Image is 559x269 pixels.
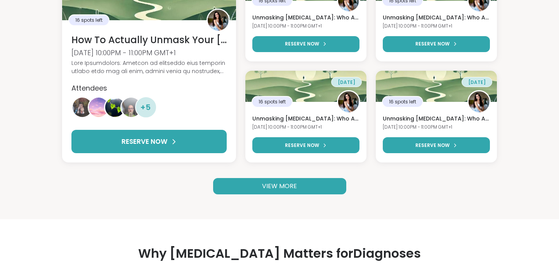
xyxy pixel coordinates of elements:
[71,48,227,58] div: [DATE] 10:00PM - 11:00PM GMT+1
[122,137,167,147] span: RESERVE NOW
[252,23,359,30] div: [DATE] 10:00PM - 11:00PM GMT+1
[252,36,359,52] button: RESERVE NOW
[415,40,450,47] span: RESERVE NOW
[389,98,416,105] span: 16 spots left
[71,33,227,47] h3: How To Actually Unmask Your [MEDICAL_DATA]
[252,14,359,22] h3: Unmasking [MEDICAL_DATA]: Who Am I After A Diagnosis?
[338,91,359,112] img: elenacarr0ll
[73,98,92,117] img: Ash3
[383,115,490,123] h3: Unmasking [MEDICAL_DATA]: Who Am I After A Diagnosis?
[105,98,125,117] img: MoonLeafRaQuel
[383,137,490,153] button: RESERVE NOW
[213,178,346,194] a: VIEW MORE
[71,83,107,93] span: Attendees
[285,40,319,47] span: RESERVE NOW
[285,142,319,149] span: RESERVE NOW
[71,59,227,75] div: Lore Ipsumdolors: Ametcon ad elitseddo eius temporin utlabo etdo mag ali enim, admini venia qu no...
[469,91,490,112] img: elenacarr0ll
[262,182,297,190] span: VIEW MORE
[383,14,490,22] h3: Unmasking [MEDICAL_DATA]: Who Am I After A Diagnosis?
[71,130,227,153] button: RESERVE NOW
[252,137,359,153] button: RESERVE NOW
[122,98,141,117] img: Siggi
[75,17,102,24] span: 16 spots left
[245,71,366,102] img: Unmasking Autism: Who Am I After A Diagnosis?
[252,115,359,123] h3: Unmasking [MEDICAL_DATA]: Who Am I After A Diagnosis?
[89,98,108,117] img: CharIotte
[208,10,229,31] img: elenacarr0ll
[138,244,421,263] h4: Why [MEDICAL_DATA] Matters for Diagnoses
[140,101,151,113] span: + 5
[383,23,490,30] div: [DATE] 10:00PM - 11:00PM GMT+1
[376,71,497,102] img: Unmasking Autism: Who Am I After A Diagnosis?
[383,124,490,131] div: [DATE] 10:00PM - 11:00PM GMT+1
[259,98,286,105] span: 16 spots left
[252,124,359,131] div: [DATE] 10:00PM - 11:00PM GMT+1
[415,142,450,149] span: RESERVE NOW
[338,79,355,86] span: [DATE]
[468,79,486,86] span: [DATE]
[383,36,490,52] button: RESERVE NOW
